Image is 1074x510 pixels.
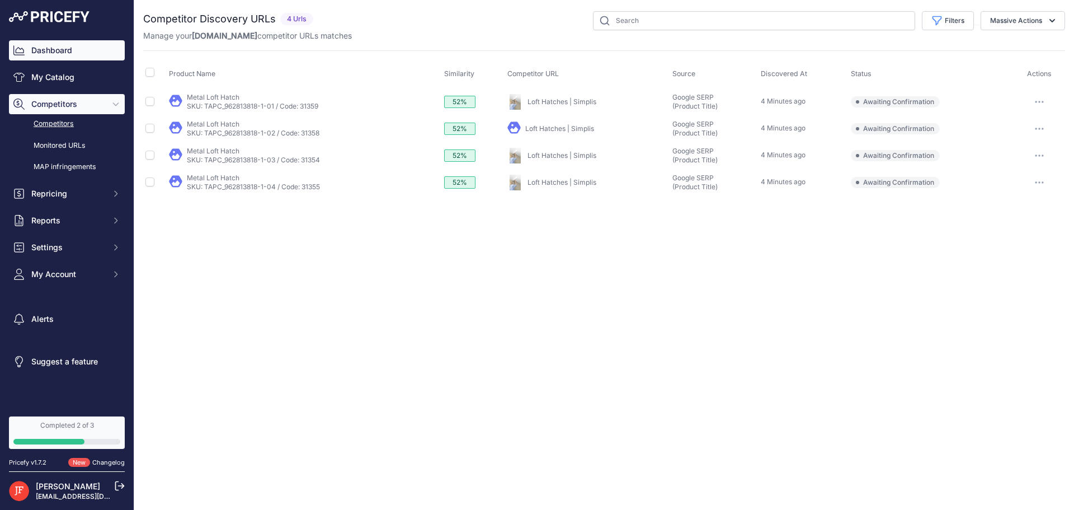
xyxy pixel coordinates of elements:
[9,40,125,403] nav: Sidebar
[9,184,125,204] button: Repricing
[672,174,718,191] span: Google SERP (Product Title)
[187,183,320,191] a: SKU: TAPC_962813818-1-04 / Code: 31355
[9,352,125,372] a: Suggest a feature
[9,11,89,22] img: Pricefy Logo
[761,177,805,186] span: 4 Minutes ago
[36,492,153,500] a: [EMAIL_ADDRESS][DOMAIN_NAME]
[1027,69,1052,78] span: Actions
[444,69,474,78] span: Similarity
[922,11,974,30] button: Filters
[9,264,125,284] button: My Account
[593,11,915,30] input: Search
[761,69,807,78] span: Discovered At
[9,94,125,114] button: Competitors
[672,93,718,110] span: Google SERP (Product Title)
[672,147,718,164] span: Google SERP (Product Title)
[187,120,239,128] a: Metal Loft Hatch
[31,215,105,226] span: Reports
[9,237,125,258] button: Settings
[761,151,805,159] span: 4 Minutes ago
[527,151,596,160] a: Loft Hatches | Simplis
[13,421,120,430] div: Completed 2 of 3
[507,69,559,78] span: Competitor URL
[9,40,125,60] a: Dashboard
[672,69,695,78] span: Source
[187,174,239,182] a: Metal Loft Hatch
[31,188,105,199] span: Repricing
[187,156,320,164] a: SKU: TAPC_962813818-1-03 / Code: 31354
[444,96,475,108] div: 52%
[761,124,805,132] span: 4 Minutes ago
[525,124,594,133] a: Loft Hatches | Simplis
[444,149,475,162] div: 52%
[9,417,125,449] a: Completed 2 of 3
[981,11,1065,30] button: Massive Actions
[9,309,125,329] a: Alerts
[672,120,718,137] span: Google SERP (Product Title)
[851,96,940,107] span: Awaiting Confirmation
[143,30,352,41] p: Manage your competitor URLs matches
[192,31,257,40] span: [DOMAIN_NAME]
[187,129,319,137] a: SKU: TAPC_962813818-1-02 / Code: 31358
[280,13,313,26] span: 4 Urls
[851,177,940,188] span: Awaiting Confirmation
[143,11,276,27] h2: Competitor Discovery URLs
[187,93,239,101] a: Metal Loft Hatch
[9,458,46,467] div: Pricefy v1.7.2
[9,114,125,134] a: Competitors
[31,99,105,110] span: Competitors
[851,150,940,161] span: Awaiting Confirmation
[187,102,318,110] a: SKU: TAPC_962813818-1-01 / Code: 31359
[9,210,125,231] button: Reports
[851,69,872,78] span: Status
[9,136,125,156] a: Monitored URLs
[851,123,940,134] span: Awaiting Confirmation
[527,97,596,106] a: Loft Hatches | Simplis
[187,147,239,155] a: Metal Loft Hatch
[36,481,100,491] a: [PERSON_NAME]
[444,176,475,189] div: 52%
[92,458,125,466] a: Changelog
[9,157,125,177] a: MAP infringements
[31,269,105,280] span: My Account
[761,97,805,105] span: 4 Minutes ago
[68,458,90,467] span: New
[444,123,475,135] div: 52%
[31,242,105,253] span: Settings
[169,69,215,78] span: Product Name
[9,67,125,87] a: My Catalog
[527,178,596,186] a: Loft Hatches | Simplis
